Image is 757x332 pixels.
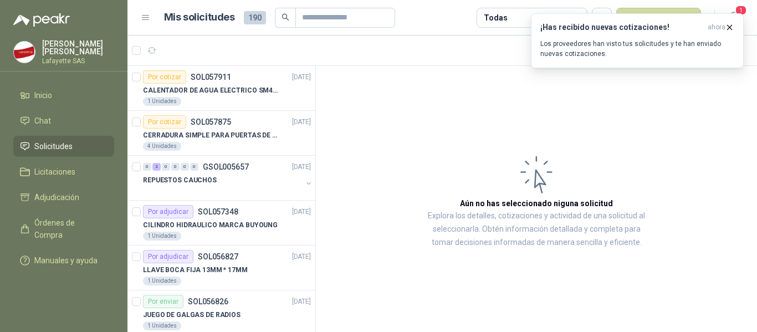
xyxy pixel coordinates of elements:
span: ahora [708,23,725,32]
a: 0 2 0 0 0 0 GSOL005657[DATE] REPUESTOS CAUCHOS [143,160,313,196]
div: 4 Unidades [143,142,181,151]
p: SOL057875 [191,118,231,126]
div: 0 [143,163,151,171]
p: [DATE] [292,252,311,262]
p: Lafayette SAS [42,58,114,64]
p: JUEGO DE GALGAS DE RADIOS [143,310,241,320]
div: Por enviar [143,295,183,308]
div: 0 [190,163,198,171]
div: Por adjudicar [143,205,193,218]
div: 1 Unidades [143,277,181,285]
p: SOL056827 [198,253,238,261]
a: Por cotizarSOL057875[DATE] CERRADURA SIMPLE PARA PUERTAS DE VIDRIO4 Unidades [127,111,315,156]
p: LLAVE BOCA FIJA 13MM * 17MM [143,265,248,275]
p: CILINDRO HIDRAULICO MARCA BUYOUNG [143,220,278,231]
p: SOL057348 [198,208,238,216]
span: Órdenes de Compra [34,217,104,241]
div: 1 Unidades [143,321,181,330]
span: Licitaciones [34,166,75,178]
div: Todas [484,12,507,24]
button: 1 [724,8,744,28]
h3: ¡Has recibido nuevas cotizaciones! [540,23,703,32]
span: 190 [244,11,266,24]
span: Adjudicación [34,191,79,203]
a: Adjudicación [13,187,114,208]
p: CALENTADOR DE AGUA ELECTRICO SM400 5-9LITROS [143,85,281,96]
a: Inicio [13,85,114,106]
p: [PERSON_NAME] [PERSON_NAME] [42,40,114,55]
p: CERRADURA SIMPLE PARA PUERTAS DE VIDRIO [143,130,281,141]
span: Manuales y ayuda [34,254,98,267]
h3: Aún no has seleccionado niguna solicitud [460,197,613,210]
div: 2 [152,163,161,171]
p: [DATE] [292,117,311,127]
span: Chat [34,115,51,127]
span: Inicio [34,89,52,101]
p: [DATE] [292,207,311,217]
div: 0 [181,163,189,171]
img: Company Logo [14,42,35,63]
p: SOL057911 [191,73,231,81]
button: Nueva solicitud [616,8,701,28]
div: 1 Unidades [143,232,181,241]
a: Por cotizarSOL057911[DATE] CALENTADOR DE AGUA ELECTRICO SM400 5-9LITROS1 Unidades [127,66,315,111]
button: ¡Has recibido nuevas cotizaciones!ahora Los proveedores han visto tus solicitudes y te han enviad... [531,13,744,68]
p: Explora los detalles, cotizaciones y actividad de una solicitud al seleccionarla. Obtén informaci... [427,210,646,249]
div: 1 Unidades [143,97,181,106]
p: Los proveedores han visto tus solicitudes y te han enviado nuevas cotizaciones. [540,39,734,59]
p: [DATE] [292,72,311,83]
a: Licitaciones [13,161,114,182]
h1: Mis solicitudes [164,9,235,25]
a: Manuales y ayuda [13,250,114,271]
p: [DATE] [292,162,311,172]
span: Solicitudes [34,140,73,152]
p: SOL056826 [188,298,228,305]
a: Solicitudes [13,136,114,157]
a: Órdenes de Compra [13,212,114,246]
img: Logo peakr [13,13,70,27]
a: Por adjudicarSOL057348[DATE] CILINDRO HIDRAULICO MARCA BUYOUNG1 Unidades [127,201,315,246]
p: [DATE] [292,297,311,307]
a: Chat [13,110,114,131]
span: search [282,13,289,21]
p: REPUESTOS CAUCHOS [143,175,217,186]
div: Por adjudicar [143,250,193,263]
div: Por cotizar [143,70,186,84]
span: 1 [735,5,747,16]
a: Por adjudicarSOL056827[DATE] LLAVE BOCA FIJA 13MM * 17MM1 Unidades [127,246,315,290]
div: 0 [171,163,180,171]
p: GSOL005657 [203,163,249,171]
div: 0 [162,163,170,171]
div: Por cotizar [143,115,186,129]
